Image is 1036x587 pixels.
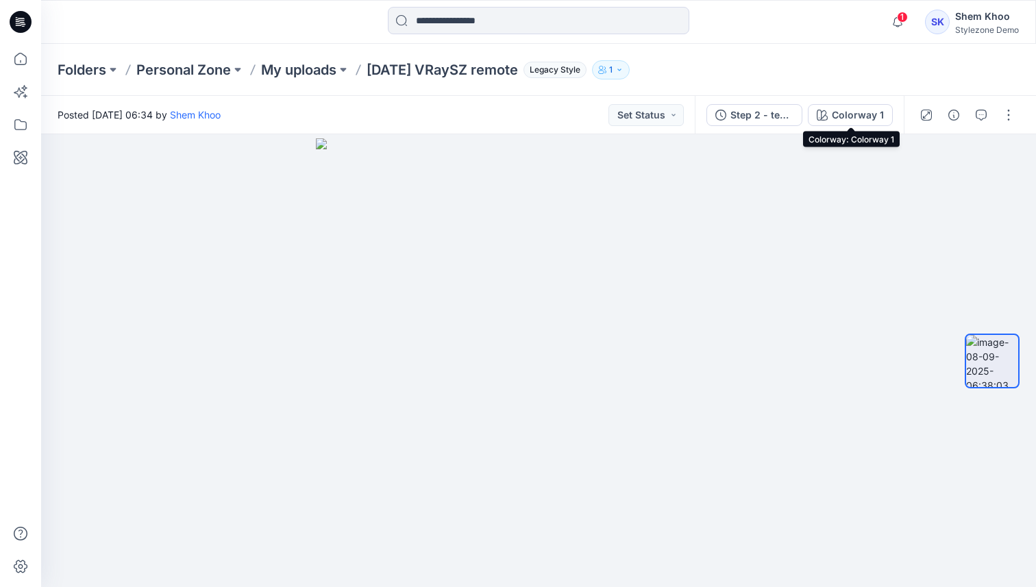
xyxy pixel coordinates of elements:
[955,8,1019,25] div: Shem Khoo
[136,60,231,79] a: Personal Zone
[523,62,587,78] span: Legacy Style
[58,60,106,79] a: Folders
[367,60,518,79] p: [DATE] VRaySZ remote
[966,335,1018,387] img: image-08-09-2025-06:38:03
[925,10,950,34] div: SK
[808,104,893,126] button: Colorway 1
[730,108,793,123] div: Step 2 - testing file
[592,60,630,79] button: 1
[261,60,336,79] a: My uploads
[706,104,802,126] button: Step 2 - testing file
[518,60,587,79] button: Legacy Style
[609,62,613,77] p: 1
[832,108,884,123] div: Colorway 1
[170,109,221,121] a: Shem Khoo
[58,108,221,122] span: Posted [DATE] 06:34 by
[897,12,908,23] span: 1
[955,25,1019,35] div: Stylezone Demo
[943,104,965,126] button: Details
